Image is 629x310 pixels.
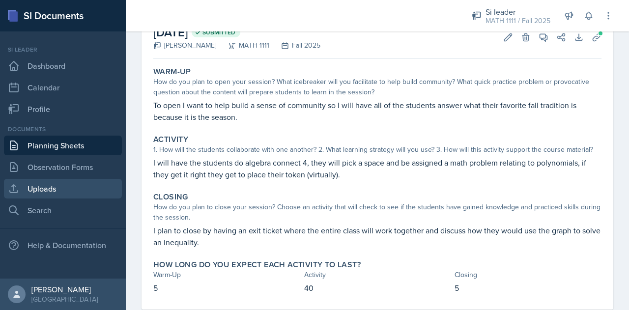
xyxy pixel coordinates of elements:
[202,28,235,36] span: Submitted
[153,24,320,41] h2: [DATE]
[153,99,601,123] p: To open I want to help build a sense of community so I will have all of the students answer what ...
[153,157,601,180] p: I will have the students do algebra connect 4, they will pick a space and be assigned a math prob...
[4,125,122,134] div: Documents
[4,157,122,177] a: Observation Forms
[153,282,300,294] p: 5
[31,294,98,304] div: [GEOGRAPHIC_DATA]
[455,282,601,294] p: 5
[4,179,122,198] a: Uploads
[153,192,188,202] label: Closing
[153,260,361,270] label: How long do you expect each activity to last?
[4,45,122,54] div: Si leader
[153,67,191,77] label: Warm-Up
[4,136,122,155] a: Planning Sheets
[153,225,601,248] p: I plan to close by having an exit ticket where the entire class will work together and discuss ho...
[4,99,122,119] a: Profile
[4,78,122,97] a: Calendar
[304,270,451,280] div: Activity
[4,56,122,76] a: Dashboard
[216,40,269,51] div: MATH 1111
[269,40,320,51] div: Fall 2025
[31,284,98,294] div: [PERSON_NAME]
[153,144,601,155] div: 1. How will the students collaborate with one another? 2. What learning strategy will you use? 3....
[153,40,216,51] div: [PERSON_NAME]
[4,200,122,220] a: Search
[455,270,601,280] div: Closing
[486,6,550,18] div: Si leader
[153,202,601,223] div: How do you plan to close your session? Choose an activity that will check to see if the students ...
[4,235,122,255] div: Help & Documentation
[153,135,188,144] label: Activity
[304,282,451,294] p: 40
[153,270,300,280] div: Warm-Up
[486,16,550,26] div: MATH 1111 / Fall 2025
[153,77,601,97] div: How do you plan to open your session? What icebreaker will you facilitate to help build community...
